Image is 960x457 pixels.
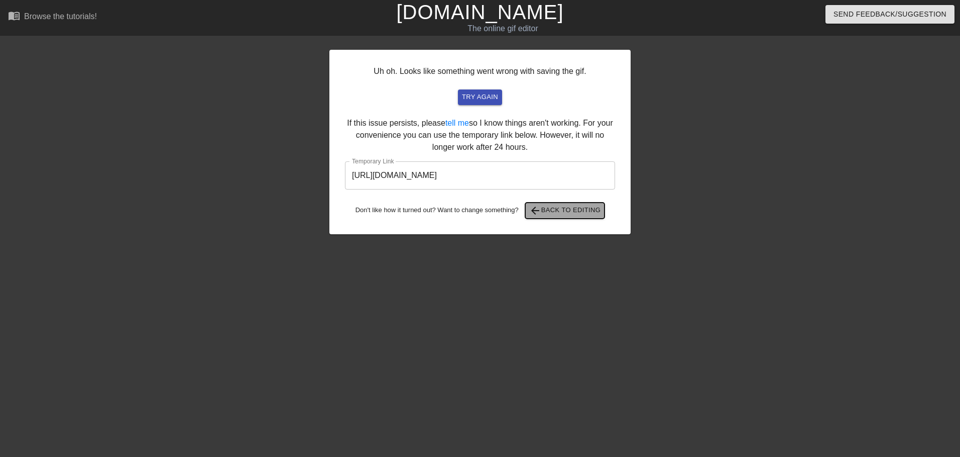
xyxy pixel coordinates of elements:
div: Uh oh. Looks like something went wrong with saving the gif. If this issue persists, please so I k... [329,50,631,234]
a: Browse the tutorials! [8,10,97,25]
div: The online gif editor [325,23,680,35]
div: Browse the tutorials! [24,12,97,21]
button: Back to Editing [525,203,605,219]
input: bare [345,161,615,190]
button: Send Feedback/Suggestion [825,5,954,24]
span: Send Feedback/Suggestion [833,8,946,21]
div: Don't like how it turned out? Want to change something? [345,203,615,219]
a: tell me [445,119,469,127]
span: menu_book [8,10,20,22]
span: arrow_back [529,205,541,217]
a: [DOMAIN_NAME] [396,1,563,23]
button: try again [458,89,502,105]
span: try again [462,92,498,103]
span: Back to Editing [529,205,601,217]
